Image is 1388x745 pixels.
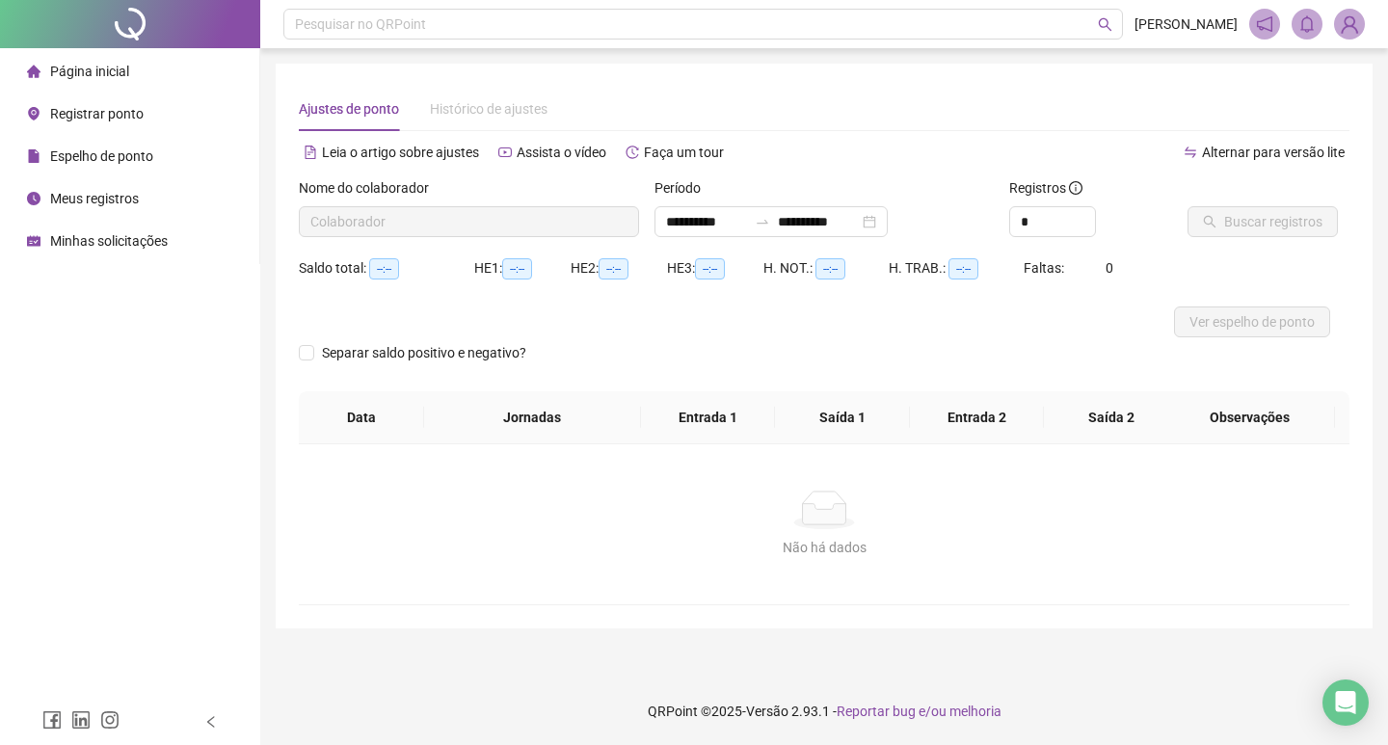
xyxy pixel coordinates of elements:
[1134,13,1238,35] span: [PERSON_NAME]
[1188,206,1338,237] button: Buscar registros
[755,214,770,229] span: to
[1174,306,1330,337] button: Ver espelho de ponto
[1106,260,1113,276] span: 0
[27,65,40,78] span: home
[1180,407,1320,428] span: Observações
[42,710,62,730] span: facebook
[299,177,441,199] label: Nome do colaborador
[910,391,1045,444] th: Entrada 2
[1024,260,1067,276] span: Faltas:
[1164,391,1335,444] th: Observações
[571,257,667,279] div: HE 2:
[50,64,129,79] span: Página inicial
[1069,181,1082,195] span: info-circle
[599,258,628,279] span: --:--
[1322,679,1369,726] div: Open Intercom Messenger
[260,678,1388,745] footer: QRPoint © 2025 - 2.93.1 -
[50,106,144,121] span: Registrar ponto
[474,257,571,279] div: HE 1:
[667,257,763,279] div: HE 3:
[299,257,474,279] div: Saldo total:
[626,146,639,159] span: history
[1044,391,1179,444] th: Saída 2
[889,257,1024,279] div: H. TRAB.:
[815,258,845,279] span: --:--
[71,710,91,730] span: linkedin
[100,710,120,730] span: instagram
[498,146,512,159] span: youtube
[755,214,770,229] span: swap-right
[299,391,424,444] th: Data
[314,342,534,363] span: Separar saldo positivo e negativo?
[27,192,40,205] span: clock-circle
[837,704,1001,719] span: Reportar bug e/ou melhoria
[304,146,317,159] span: file-text
[369,258,399,279] span: --:--
[1009,177,1082,199] span: Registros
[1184,146,1197,159] span: swap
[50,148,153,164] span: Espelho de ponto
[1298,15,1316,33] span: bell
[204,715,218,729] span: left
[641,391,776,444] th: Entrada 1
[322,145,479,160] span: Leia o artigo sobre ajustes
[1256,15,1273,33] span: notification
[322,537,1326,558] div: Não há dados
[424,391,641,444] th: Jornadas
[1202,145,1345,160] span: Alternar para versão lite
[1098,17,1112,32] span: search
[27,107,40,120] span: environment
[746,704,788,719] span: Versão
[948,258,978,279] span: --:--
[695,258,725,279] span: --:--
[644,145,724,160] span: Faça um tour
[502,258,532,279] span: --:--
[763,257,889,279] div: H. NOT.:
[27,149,40,163] span: file
[1335,10,1364,39] img: 84422
[27,234,40,248] span: schedule
[654,177,713,199] label: Período
[775,391,910,444] th: Saída 1
[430,101,547,117] span: Histórico de ajustes
[299,101,399,117] span: Ajustes de ponto
[517,145,606,160] span: Assista o vídeo
[50,191,139,206] span: Meus registros
[50,233,168,249] span: Minhas solicitações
